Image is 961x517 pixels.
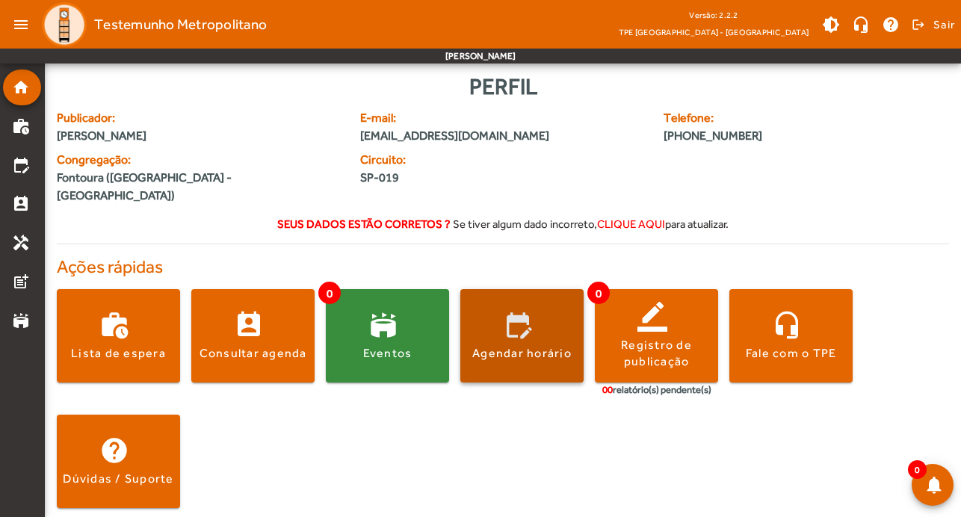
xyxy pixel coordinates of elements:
div: Versão: 2.2.2 [619,6,809,25]
mat-icon: post_add [12,273,30,291]
button: Registro de publicação [595,289,718,383]
mat-icon: stadium [12,312,30,329]
button: Agendar horário [460,289,584,383]
a: Testemunho Metropolitano [36,2,267,47]
strong: Seus dados estão corretos ? [277,217,451,230]
mat-icon: edit_calendar [12,156,30,174]
span: Congregação: [57,151,342,169]
button: Lista de espera [57,289,180,383]
img: Logo TPE [42,2,87,47]
div: Eventos [363,345,412,362]
span: Fontoura ([GEOGRAPHIC_DATA] - [GEOGRAPHIC_DATA]) [57,169,342,205]
button: Sair [909,13,955,36]
span: 0 [318,282,341,304]
div: Registro de publicação [595,337,718,371]
div: relatório(s) pendente(s) [602,383,711,397]
mat-icon: home [12,78,30,96]
span: 00 [602,384,613,395]
span: TPE [GEOGRAPHIC_DATA] - [GEOGRAPHIC_DATA] [619,25,809,40]
button: Fale com o TPE [729,289,853,383]
button: Dúvidas / Suporte [57,415,180,508]
span: 0 [908,460,927,479]
mat-icon: handyman [12,234,30,252]
div: Perfil [57,69,949,103]
div: Consultar agenda [200,345,307,362]
span: 0 [587,282,610,304]
span: Sair [933,13,955,37]
span: Telefone: [664,109,874,127]
span: Testemunho Metropolitano [94,13,267,37]
mat-icon: menu [6,10,36,40]
div: Dúvidas / Suporte [63,471,173,487]
span: E-mail: [360,109,646,127]
div: Lista de espera [71,345,166,362]
div: Fale com o TPE [746,345,837,362]
span: clique aqui [597,217,665,230]
button: Consultar agenda [191,289,315,383]
span: Publicador: [57,109,342,127]
span: [PHONE_NUMBER] [664,127,874,145]
mat-icon: work_history [12,117,30,135]
span: Circuito: [360,151,494,169]
button: Eventos [326,289,449,383]
div: Agendar horário [472,345,572,362]
h4: Ações rápidas [57,256,949,278]
span: [EMAIL_ADDRESS][DOMAIN_NAME] [360,127,646,145]
span: SP-019 [360,169,494,187]
span: Se tiver algum dado incorreto, para atualizar. [453,217,729,230]
mat-icon: perm_contact_calendar [12,195,30,213]
span: [PERSON_NAME] [57,127,342,145]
